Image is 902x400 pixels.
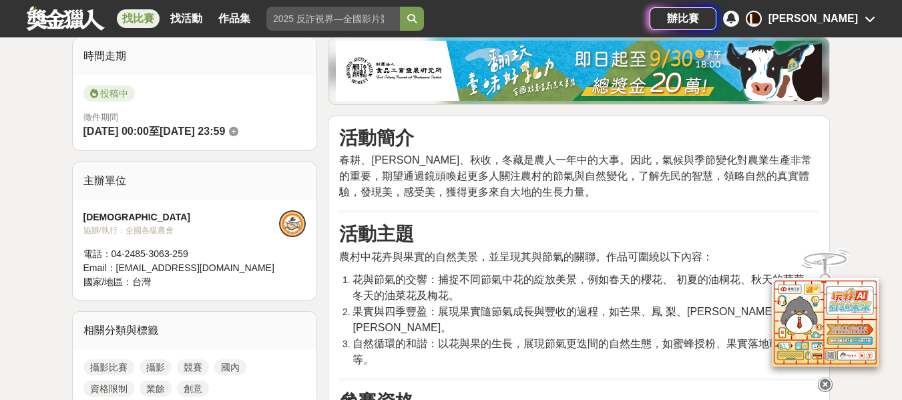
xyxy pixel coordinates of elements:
img: d2146d9a-e6f6-4337-9592-8cefde37ba6b.png [772,278,879,367]
a: 業餘 [140,381,172,397]
div: Email： [EMAIL_ADDRESS][DOMAIN_NAME] [83,261,280,275]
span: 台灣 [132,276,151,287]
img: 1c81a89c-c1b3-4fd6-9c6e-7d29d79abef5.jpg [336,41,822,101]
span: 春耕、[PERSON_NAME]、秋收，冬藏是農人一年中的大事。因此，氣候與季節變化對農業生產非常的重要，期望通過鏡頭喚起更多人關注農村的節氣與自然變化，了解先民的智慧，領略自然的真實體驗，發現... [339,154,812,198]
span: 農村中花卉與果實的自然美景，並呈現其與節氣的關聯。作品可圍繞以下內容： [339,251,713,262]
a: 資格限制 [83,381,134,397]
span: 國家/地區： [83,276,133,287]
a: 找比賽 [117,9,160,28]
a: 創意 [177,381,209,397]
a: 攝影比賽 [83,359,134,375]
a: 作品集 [213,9,256,28]
strong: 活動主題 [339,224,414,244]
div: 主辦單位 [73,162,317,200]
span: 投稿中 [83,85,135,102]
div: 協辦/執行： 全國各級農會 [83,224,280,236]
span: [DATE] 23:59 [160,126,225,137]
input: 2025 反詐視界—全國影片競賽 [266,7,400,31]
a: 攝影 [140,359,172,375]
a: 辦比賽 [650,7,716,30]
span: 徵件期間 [83,112,118,122]
span: [DATE] 00:00 [83,126,149,137]
span: 果實與四季豐盈：展現果實隨節氣成長與豐收的過程，如芒果、鳳 梨、[PERSON_NAME]、[PERSON_NAME]。 [353,306,785,333]
div: 電話： 04-2485-3063-259 [83,247,280,261]
div: [PERSON_NAME] [768,11,858,27]
span: 至 [149,126,160,137]
a: 競賽 [177,359,209,375]
a: 國內 [214,359,246,375]
span: 自然循環的和諧：以花與果的生長，展現節氣更迭間的自然生態，如蜜蜂授粉、果實落地萌芽……等。 [353,338,812,365]
div: L [746,11,762,27]
a: 找活動 [165,9,208,28]
div: 相關分類與標籤 [73,312,317,349]
div: [DEMOGRAPHIC_DATA] [83,210,280,224]
strong: 活動簡介 [339,128,414,148]
div: 時間走期 [73,37,317,75]
span: 花與節氣的交響：捕捉不同節氣中花的綻放美景，例如春天的櫻花、 初夏的油桐花、秋天的蒹葭、冬天的油菜花及梅花。 [353,274,815,301]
